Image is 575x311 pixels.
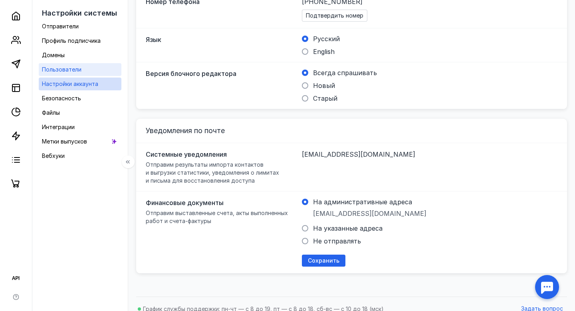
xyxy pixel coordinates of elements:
span: Профиль подписчика [42,37,101,44]
span: Язык [146,36,161,44]
span: Отправим выставленные счета, акты выполненных работ и счета-фактуры [146,209,288,224]
span: Финансовые документы [146,199,224,207]
a: Отправители [39,20,121,33]
span: Пользователи [42,66,81,73]
a: Метки выпусков [39,135,121,148]
span: Не отправлять [313,237,361,245]
span: Системные уведомления [146,150,227,158]
span: Настройки аккаунта [42,80,98,87]
span: Метки выпусков [42,138,87,145]
a: Файлы [39,106,121,119]
a: Профиль подписчика [39,34,121,47]
span: Интеграции [42,124,75,130]
a: Вебхуки [39,150,121,162]
span: Отправим результаты импорта контактов и выгрузки статистики, уведомления о лимитах и письма для в... [146,161,279,184]
span: Подтвердить номер [306,12,363,19]
button: Подтвердить номер [302,10,367,22]
button: Сохранить [302,255,345,267]
span: Сохранить [308,257,339,264]
a: Домены [39,49,121,62]
a: Безопасность [39,92,121,105]
span: Вебхуки [42,152,65,159]
span: Домены [42,52,65,58]
span: Безопасность [42,95,81,102]
span: Настройки системы [42,9,117,17]
span: Всегда спрашивать [313,69,377,77]
span: [EMAIL_ADDRESS][DOMAIN_NAME] [313,209,426,217]
span: English [313,48,335,56]
span: На указанные адреса [313,224,383,232]
span: [EMAIL_ADDRESS][DOMAIN_NAME] [302,150,415,158]
span: Старый [313,94,337,102]
span: Новый [313,82,335,90]
a: Интеграции [39,121,121,134]
span: Уведомления по почте [146,126,225,135]
span: Файлы [42,109,60,116]
a: Пользователи [39,63,121,76]
span: На административные адреса [313,198,412,206]
a: Настройки аккаунта [39,78,121,90]
span: Версия блочного редактора [146,70,236,78]
span: Русский [313,35,340,43]
span: Отправители [42,23,79,30]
